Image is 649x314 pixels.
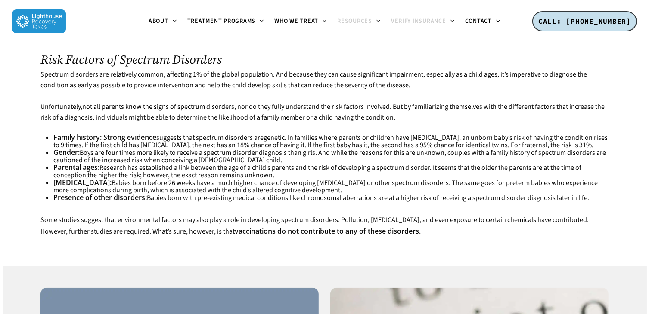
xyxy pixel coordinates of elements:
[274,17,318,25] span: Who We Treat
[53,132,156,142] strong: Family history: Strong evidence
[40,102,609,134] p: Unfortunately, , nor do they fully understand the risk factors involved. But by familiarizing the...
[53,193,147,202] strong: Presence of other disorders:
[12,9,66,33] img: Lighthouse Recovery Texas
[53,149,609,164] li: Boys are four times more likely to receive a spectrum disorder diagnosis than girls. And while th...
[187,17,256,25] span: Treatment Programs
[391,17,446,25] span: Verify Insurance
[460,18,506,25] a: Contact
[40,69,609,102] p: Spectrum disorders are relatively common, affecting 1% of the global population. And because they...
[53,178,112,187] strong: [MEDICAL_DATA]:
[87,170,140,180] a: the higher the risk
[53,194,609,202] li: Babies born with pre-existing medical conditions like chromosomal aberrations are at a higher ris...
[337,17,372,25] span: Resources
[465,17,492,25] span: Contact
[269,18,332,25] a: Who We Treat
[143,18,182,25] a: About
[53,179,609,194] li: Babies born before 26 weeks have a much higher chance of developing [MEDICAL_DATA] or other spect...
[532,11,637,32] a: CALL: [PHONE_NUMBER]
[82,102,234,111] a: not all parents know the signs of spectrum disorders
[40,215,609,237] p: Some studies suggest that environmental factors may also play a role in developing spectrum disor...
[235,226,421,236] strong: vaccinations do not contribute to any of these disorders.
[332,18,386,25] a: Resources
[53,148,80,157] strong: Gender:
[386,18,460,25] a: Verify Insurance
[53,163,99,172] strong: Parental ages:
[149,17,168,25] span: About
[538,17,631,25] span: CALL: [PHONE_NUMBER]
[264,133,285,142] a: genetic
[53,134,609,149] li: suggests that spectrum disorders are . In families where parents or children have [MEDICAL_DATA],...
[53,164,609,179] li: Research has established a link between the age of a child’s parents and the risk of developing a...
[182,18,270,25] a: Treatment Programs
[40,52,609,66] h2: Risk Factors of Spectrum Disorders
